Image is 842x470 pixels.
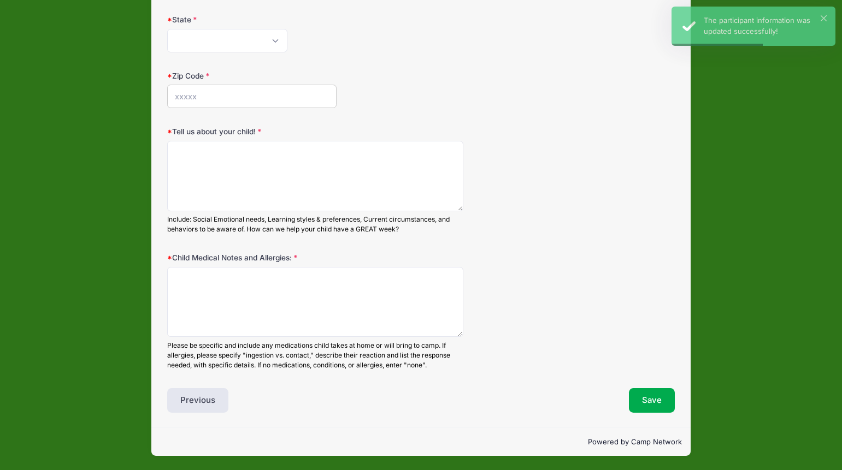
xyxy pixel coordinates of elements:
[160,437,682,448] p: Powered by Camp Network
[704,15,827,37] div: The participant information was updated successfully!
[629,388,675,413] button: Save
[167,215,463,234] div: Include: Social Emotional needs, Learning styles & preferences, Current circumstances, and behavi...
[167,70,337,81] label: Zip Code
[167,14,337,25] label: State
[167,85,337,108] input: xxxxx
[167,388,228,413] button: Previous
[167,341,463,370] div: Please be specific and include any medications child takes at home or will bring to camp. If alle...
[167,126,337,137] label: Tell us about your child!
[167,252,337,263] label: Child Medical Notes and Allergies:
[821,15,827,21] button: ×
